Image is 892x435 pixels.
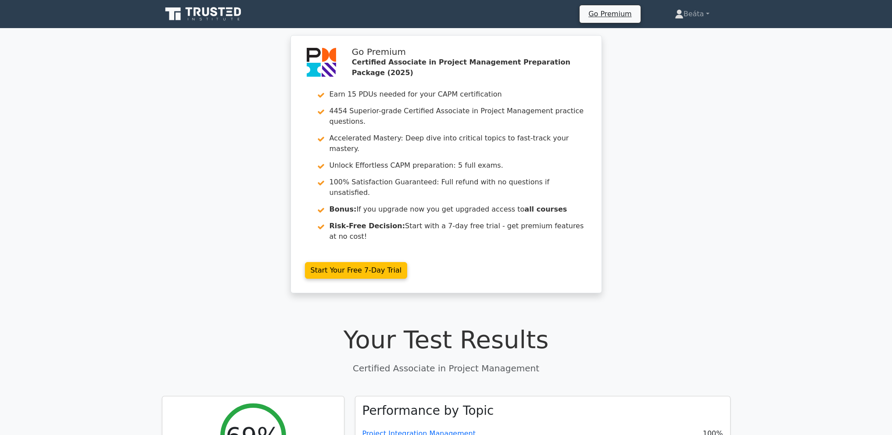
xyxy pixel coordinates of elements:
[162,362,731,375] p: Certified Associate in Project Management
[583,8,637,20] a: Go Premium
[654,5,731,23] a: Beáta
[305,262,408,279] a: Start Your Free 7-Day Trial
[162,325,731,354] h1: Your Test Results
[362,403,494,418] h3: Performance by Topic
